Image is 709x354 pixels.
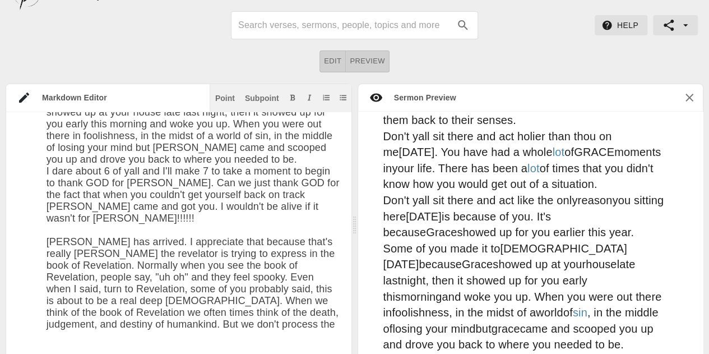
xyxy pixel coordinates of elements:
[574,146,614,158] span: GRACE
[406,210,442,223] span: [DATE]
[213,92,237,103] button: Insert point
[337,92,349,103] button: Add unordered list
[401,291,442,303] span: morning
[304,92,315,103] button: Add italic text
[392,162,432,174] span: your life
[426,226,457,238] span: Grace
[319,50,346,72] button: Edit
[319,50,390,72] div: text alignment
[536,306,563,319] span: world
[492,323,520,335] span: grace
[462,258,493,270] span: Grace
[324,55,341,68] span: Edit
[500,242,627,255] span: [DEMOGRAPHIC_DATA]
[346,50,390,72] button: Preview
[586,258,617,270] span: house
[527,162,540,174] span: lot
[245,94,279,102] div: Subpoint
[287,92,298,103] button: Add bold text
[392,306,449,319] span: foolishness
[321,92,332,103] button: Add ordered list
[425,323,475,335] span: your mind
[553,146,565,158] span: lot
[392,323,422,335] span: losing
[238,16,451,34] input: Search sermons
[383,92,456,103] div: Sermon Preview
[383,258,419,270] span: [DATE]
[577,194,612,206] span: reason
[451,13,475,38] button: search
[573,306,587,319] span: sin
[595,15,647,36] button: Help
[31,92,210,103] div: Markdown Editor
[604,19,638,33] span: Help
[350,55,385,68] span: Preview
[401,274,425,287] span: night
[399,146,435,158] span: [DATE]
[243,92,281,103] button: Subpoint
[215,94,235,102] div: Point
